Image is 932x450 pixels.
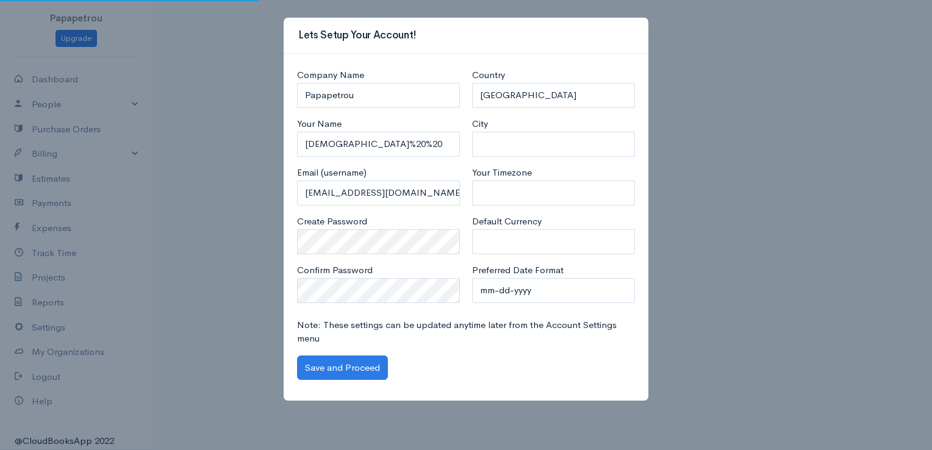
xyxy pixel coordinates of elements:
p: Note: These settings can be updated anytime later from the Account Settings menu [297,318,635,346]
label: Company Name [297,68,364,82]
h3: Lets Setup Your Account! [298,27,417,43]
label: Email (username) [297,166,367,180]
button: Save and Proceed [297,355,388,380]
label: Confirm Password [297,263,373,277]
label: Default Currency [472,215,542,229]
label: Preferred Date Format [472,263,564,277]
label: Your Name [297,117,342,131]
label: Create Password [297,215,367,229]
label: Your Timezone [472,166,532,180]
label: City [472,117,488,131]
label: Country [472,68,505,82]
